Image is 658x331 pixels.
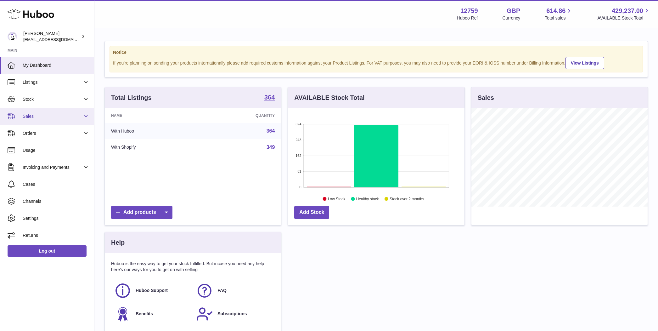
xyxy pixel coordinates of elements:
[136,288,168,294] span: Huboo Support
[597,7,650,21] a: 429,237.00 AVAILABLE Stock Total
[23,113,83,119] span: Sales
[267,128,275,134] a: 364
[295,154,301,157] text: 162
[565,57,604,69] a: View Listings
[503,15,520,21] div: Currency
[264,94,275,102] a: 364
[23,181,89,187] span: Cases
[23,62,89,68] span: My Dashboard
[113,49,639,55] strong: Notice
[196,305,272,322] a: Subscriptions
[597,15,650,21] span: AVAILABLE Stock Total
[300,185,301,189] text: 0
[136,311,153,317] span: Benefits
[217,288,227,294] span: FAQ
[390,197,424,201] text: Stock over 2 months
[298,169,301,173] text: 81
[105,139,200,156] td: With Shopify
[295,122,301,126] text: 324
[545,7,573,21] a: 614.86 Total sales
[111,261,275,273] p: Huboo is the easy way to get your stock fulfilled. But incase you need any help here's our ways f...
[23,232,89,238] span: Returns
[612,7,643,15] span: 429,237.00
[23,164,83,170] span: Invoicing and Payments
[105,108,200,123] th: Name
[113,56,639,69] div: If you're planning on sending your products internationally please add required customs informati...
[105,123,200,139] td: With Huboo
[23,130,83,136] span: Orders
[200,108,281,123] th: Quantity
[8,32,17,41] img: sofiapanwar@unndr.com
[267,145,275,150] a: 349
[478,94,494,102] h3: Sales
[356,197,379,201] text: Healthy stock
[507,7,520,15] strong: GBP
[8,245,87,257] a: Log out
[114,282,190,299] a: Huboo Support
[23,79,83,85] span: Listings
[546,7,565,15] span: 614.86
[23,31,80,43] div: [PERSON_NAME]
[114,305,190,322] a: Benefits
[295,138,301,142] text: 243
[23,198,89,204] span: Channels
[294,206,329,219] a: Add Stock
[111,206,172,219] a: Add products
[264,94,275,100] strong: 364
[457,15,478,21] div: Huboo Ref
[23,96,83,102] span: Stock
[460,7,478,15] strong: 12759
[111,94,152,102] h3: Total Listings
[23,147,89,153] span: Usage
[545,15,573,21] span: Total sales
[23,215,89,221] span: Settings
[328,197,346,201] text: Low Stock
[111,238,125,247] h3: Help
[294,94,364,102] h3: AVAILABLE Stock Total
[196,282,272,299] a: FAQ
[217,311,247,317] span: Subscriptions
[23,37,93,42] span: [EMAIL_ADDRESS][DOMAIN_NAME]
